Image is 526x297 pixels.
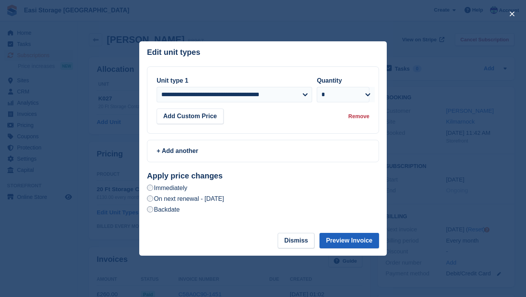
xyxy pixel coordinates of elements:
[317,77,342,84] label: Quantity
[506,8,518,20] button: close
[157,146,369,156] div: + Add another
[147,48,200,57] p: Edit unit types
[147,184,187,192] label: Immediately
[348,112,369,120] div: Remove
[147,171,223,180] strong: Apply price changes
[147,195,224,203] label: On next renewal - [DATE]
[147,140,379,162] a: + Add another
[147,206,153,212] input: Backdate
[147,185,153,191] input: Immediately
[278,233,314,248] button: Dismiss
[319,233,379,248] button: Preview Invoice
[157,109,224,124] button: Add Custom Price
[147,195,153,202] input: On next renewal - [DATE]
[147,205,180,214] label: Backdate
[157,77,188,84] label: Unit type 1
